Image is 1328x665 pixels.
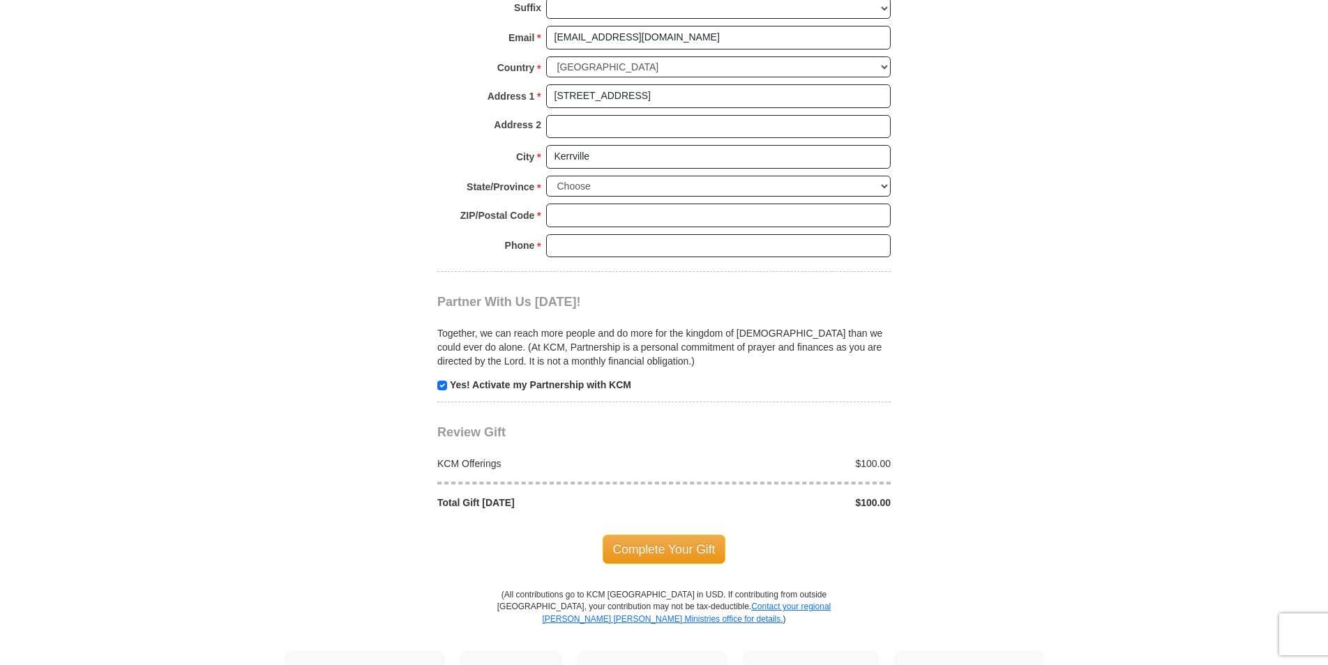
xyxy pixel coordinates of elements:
strong: Phone [505,236,535,255]
div: Total Gift [DATE] [430,496,665,510]
p: (All contributions go to KCM [GEOGRAPHIC_DATA] in USD. If contributing from outside [GEOGRAPHIC_D... [497,589,831,650]
strong: Address 2 [494,115,541,135]
div: $100.00 [664,457,898,471]
strong: City [516,147,534,167]
span: Complete Your Gift [603,535,726,564]
strong: Country [497,58,535,77]
strong: ZIP/Postal Code [460,206,535,225]
div: KCM Offerings [430,457,665,471]
strong: State/Province [467,177,534,197]
span: Partner With Us [DATE]! [437,295,581,309]
span: Review Gift [437,425,506,439]
strong: Email [508,28,534,47]
strong: Yes! Activate my Partnership with KCM [450,379,631,390]
a: Contact your regional [PERSON_NAME] [PERSON_NAME] Ministries office for details. [542,602,831,623]
div: $100.00 [664,496,898,510]
p: Together, we can reach more people and do more for the kingdom of [DEMOGRAPHIC_DATA] than we coul... [437,326,891,368]
strong: Address 1 [488,86,535,106]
